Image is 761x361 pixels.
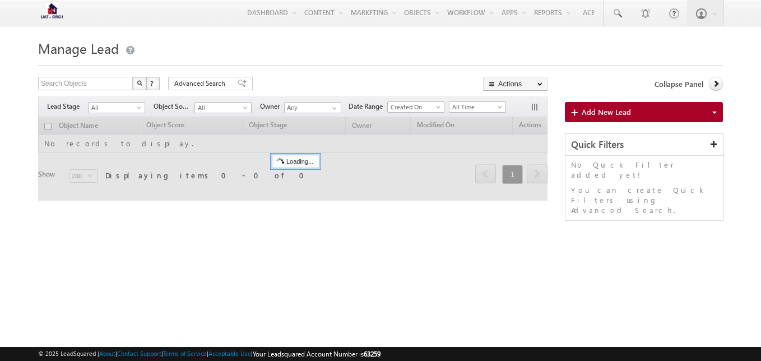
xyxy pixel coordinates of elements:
[195,103,248,113] span: All
[387,101,444,113] a: Created On
[99,350,115,357] a: About
[194,102,252,113] a: All
[326,103,340,114] a: Show All Items
[163,350,207,357] a: Terms of Service
[284,102,341,113] input: Type to Search
[47,101,88,112] span: Lead Stage
[38,349,380,359] span: © 2025 LeadSquared | | | | |
[174,78,229,89] span: Advanced Search
[571,185,718,215] p: You can create Quick Filters using Advanced Search.
[565,134,723,156] div: Quick Filters
[260,101,284,112] span: Owner
[272,155,319,168] div: Loading...
[253,350,380,358] span: Your Leadsquared Account Number is
[449,101,506,113] a: All Time
[483,77,547,91] button: Actions
[150,78,155,88] span: ?
[117,350,161,357] a: Contact Support
[582,107,631,117] span: Add New Lead
[137,80,142,86] img: Search
[154,101,194,112] span: Object Source
[364,350,380,358] span: 63259
[38,39,119,57] span: Manage Lead
[88,102,145,113] a: All
[449,102,503,112] span: All Time
[571,160,718,180] p: No Quick Filter added yet!
[349,101,387,112] span: Date Range
[655,79,703,89] span: Collapse Panel
[146,77,160,90] button: ?
[208,350,251,357] a: Acceptable Use
[89,103,142,113] span: All
[388,102,441,112] span: Created On
[38,3,66,22] img: Custom Logo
